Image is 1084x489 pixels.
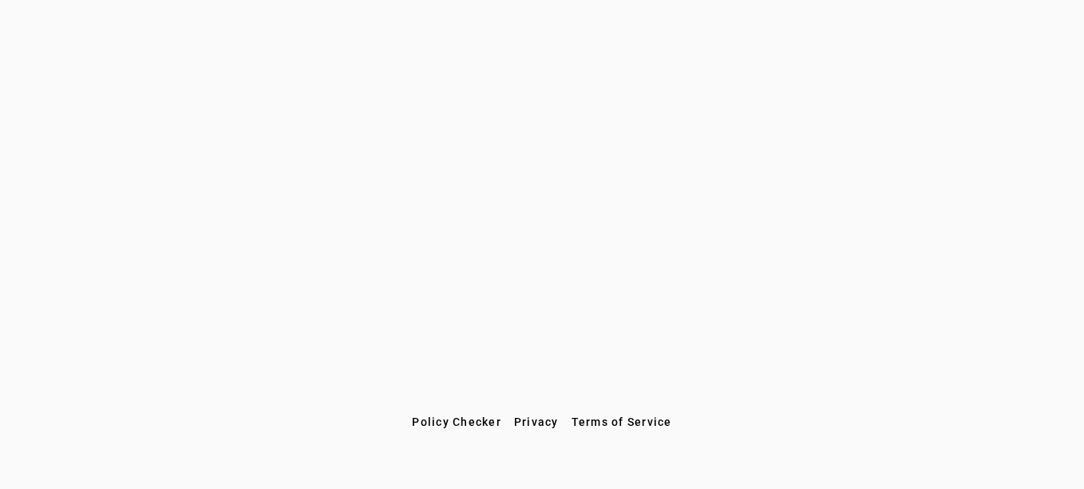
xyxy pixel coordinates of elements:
[565,407,678,436] button: Terms of Service
[572,415,672,428] span: Terms of Service
[508,407,565,436] button: Privacy
[412,415,501,428] span: Policy Checker
[514,415,559,428] span: Privacy
[406,407,508,436] button: Policy Checker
